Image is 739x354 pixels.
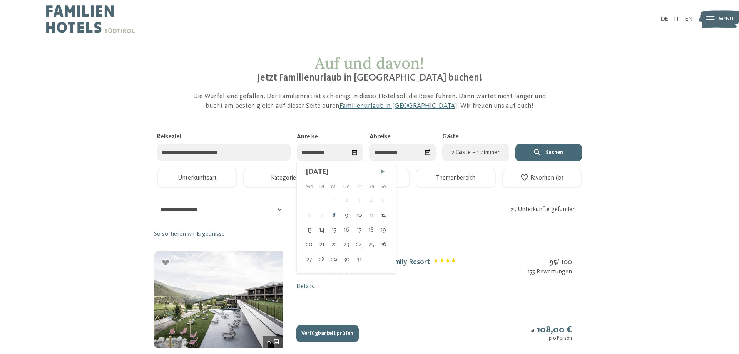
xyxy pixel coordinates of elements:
[257,73,482,83] span: Jetzt Familienurlaub in [GEOGRAPHIC_DATA] buchen!
[366,223,377,237] div: Sat Oct 18 2025
[340,237,353,252] div: Thu Oct 23 2025
[549,258,557,266] strong: 95
[369,134,391,140] span: Abreise
[303,223,316,237] div: Mon Oct 13 2025
[296,284,314,290] a: Details
[328,252,340,267] div: Wed Oct 29 2025
[380,184,386,189] abbr: Sonntag
[267,339,272,346] span: 29
[530,336,572,342] div: pro Person
[447,148,504,157] span: 2 Gäste – 1 Zimmer
[187,92,552,111] p: Die Würfel sind gefallen. Der Familienrat ist sich einig: In dieses Hotel soll die Reise führen. ...
[661,16,668,22] a: DE
[719,15,734,23] span: Menü
[157,169,237,188] button: Unterkunftsart
[366,237,377,252] div: Sat Oct 25 2025
[357,184,361,189] abbr: Freitag
[316,208,328,223] div: Tue Oct 07 2025
[377,223,390,237] div: Sun Oct 19 2025
[306,167,386,177] div: [DATE]
[303,252,316,267] div: Mon Oct 27 2025
[263,336,283,348] div: 29 weitere Bilder
[328,223,340,237] div: Wed Oct 15 2025
[296,325,359,342] button: Verfügbarkeit prüfen
[353,208,366,223] div: Fri Oct 10 2025
[340,252,353,267] div: Thu Oct 30 2025
[442,144,509,161] button: 2 Gäste – 1 Zimmer2 Gäste – 1 Zimmer
[331,184,337,189] abbr: Mittwoch
[340,223,353,237] div: Thu Oct 16 2025
[353,237,366,252] div: Fri Oct 24 2025
[377,193,390,208] div: Sun Oct 05 2025
[340,208,353,223] div: Thu Oct 09 2025
[160,257,171,268] div: Zu Favoriten hinzufügen
[528,257,572,268] div: / 100
[528,268,572,276] div: 155 Bewertungen
[315,53,424,73] span: Auf und davon!
[353,193,366,208] div: Fri Oct 03 2025
[433,258,456,267] span: Klassifizierung: 4 Sterne
[379,168,386,176] span: Nächster Monat
[674,16,679,22] a: IT
[297,134,318,140] span: Anreise
[157,134,181,140] span: Reiseziel
[685,16,693,22] a: EN
[296,268,456,276] div: Natz-Schabs – Eisacktal
[366,208,377,223] div: Sat Oct 11 2025
[502,169,582,188] button: Favoriten (0)
[366,193,377,208] div: Sat Oct 04 2025
[328,237,340,252] div: Wed Oct 22 2025
[328,193,340,208] div: Wed Oct 01 2025
[328,208,340,223] div: Wed Oct 08 2025
[303,237,316,252] div: Mon Oct 20 2025
[537,325,572,335] strong: 108,00 €
[273,339,280,345] svg: 29 weitere Bilder
[511,205,584,214] div: 25 Unterkünfte gefunden
[296,258,456,266] a: Das Mühlwald - Quality Time Family ResortKlassifizierung: 4 Sterne
[377,208,390,223] div: Sun Oct 12 2025
[353,223,366,237] div: Fri Oct 17 2025
[442,134,459,140] span: Gäste
[154,251,283,348] img: mss_renderimg.php
[343,184,350,189] abbr: Donnerstag
[348,146,361,159] div: Datum auswählen
[154,230,225,238] a: So sortieren wir Ergebnisse
[340,193,353,208] div: Thu Oct 02 2025
[515,144,582,161] button: Suchen
[416,169,496,188] button: Themenbereich
[319,184,324,189] abbr: Dienstag
[316,223,328,237] div: Tue Oct 14 2025
[353,252,366,267] div: Fri Oct 31 2025
[303,208,316,223] div: Mon Oct 06 2025
[316,252,328,267] div: Tue Oct 28 2025
[316,237,328,252] div: Tue Oct 21 2025
[339,102,457,109] a: Familienurlaub in [GEOGRAPHIC_DATA]
[377,237,390,252] div: Sun Oct 26 2025
[306,184,313,189] abbr: Montag
[369,184,374,189] abbr: Samstag
[243,169,323,188] button: Kategorie
[421,146,434,159] div: Datum auswählen
[530,324,572,342] div: ab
